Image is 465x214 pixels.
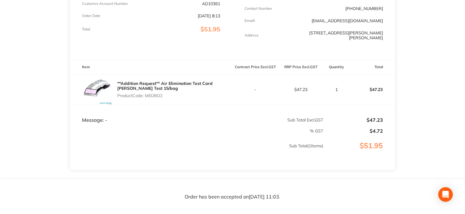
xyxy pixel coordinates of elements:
p: [PHONE_NUMBER] [345,6,383,11]
p: AD10361 [202,1,221,6]
p: Address [245,33,259,37]
p: - [233,87,278,92]
p: Order has been accepted on [DATE] 11:03 . [185,194,280,199]
th: Contract Price Excl. GST [233,60,278,74]
p: Product Code: MEDBD2 [117,93,233,98]
th: Item [70,60,233,74]
div: Open Intercom Messenger [438,187,453,202]
th: Total [350,60,395,74]
p: Total [82,27,90,31]
p: [DATE] 8:13 [198,13,221,18]
p: Order Date [82,14,101,18]
p: 1 [324,87,350,92]
p: % GST [70,128,323,133]
a: **Addition Request** Air Elimination Test Card [PERSON_NAME] Test 15/bag [117,81,213,91]
th: Quantity [324,60,350,74]
p: Customer Account Number [82,2,128,6]
img: MGVkM2Z0Mw [82,74,112,105]
td: Message: - [70,105,233,123]
p: $51.95 [324,142,395,162]
p: $47.23 [279,87,323,92]
p: Sub Total Excl. GST [233,118,323,122]
p: Emaill [245,19,255,23]
span: $51.95 [201,25,221,33]
p: Contact Number [245,6,272,11]
p: $47.23 [324,117,383,123]
p: $4.72 [324,128,383,134]
th: RRP Price Excl. GST [278,60,324,74]
p: Sub Total ( 1 Items) [70,143,323,160]
p: $47.23 [350,82,395,97]
p: [STREET_ADDRESS][PERSON_NAME][PERSON_NAME] [291,30,383,40]
a: [EMAIL_ADDRESS][DOMAIN_NAME] [312,18,383,23]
